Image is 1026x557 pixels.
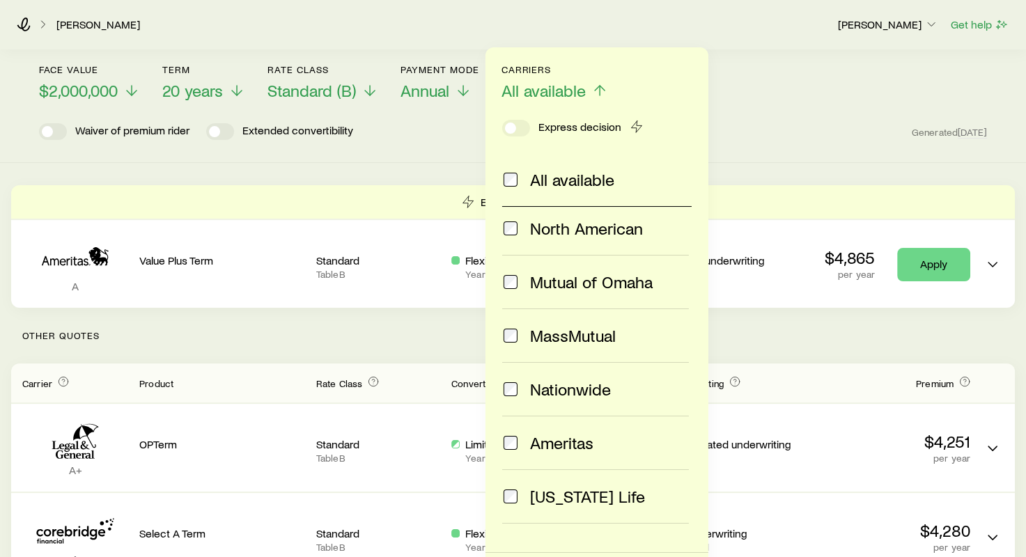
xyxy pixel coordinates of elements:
[465,269,503,280] p: Years 1 - 5
[805,521,970,540] p: $4,280
[162,81,223,100] span: 20 years
[502,64,608,75] p: Carriers
[838,17,938,31] p: [PERSON_NAME]
[75,123,189,140] p: Waiver of premium rider
[139,253,305,267] p: Value Plus Term
[465,437,508,451] p: Limited
[22,279,128,293] p: A
[316,269,440,280] p: Table B
[139,377,173,389] span: Product
[916,377,954,389] span: Premium
[805,542,970,553] p: per year
[825,269,875,280] p: per year
[162,64,245,75] p: Term
[958,126,987,139] span: [DATE]
[242,123,353,140] p: Extended convertibility
[912,126,987,139] span: Generated
[805,432,970,451] p: $4,251
[39,81,118,100] span: $2,000,000
[39,64,140,101] button: Face value$2,000,000
[825,248,875,267] p: $4,865
[401,81,449,100] span: Annual
[316,253,440,267] p: Standard
[316,453,440,464] p: Table B
[897,248,970,281] a: Apply
[22,377,52,389] span: Carrier
[11,185,1015,308] div: Term quotes
[465,526,506,540] p: Flexible
[401,64,479,101] button: Payment ModeAnnual
[669,253,793,267] p: Instant underwriting
[669,453,793,464] p: Available
[669,437,793,451] p: Accelerated underwriting
[669,269,793,280] p: Available
[22,463,128,477] p: A+
[39,64,140,75] p: Face value
[139,437,305,451] p: OPTerm
[465,253,503,267] p: Flexible
[316,526,440,540] p: Standard
[465,542,506,553] p: Years 1 - 10
[837,17,939,33] button: [PERSON_NAME]
[267,64,378,75] p: Rate Class
[502,64,608,101] button: CarriersAll available
[267,81,356,100] span: Standard (B)
[669,377,724,389] span: Underwriting
[139,526,305,540] p: Select A Term
[502,81,586,100] span: All available
[805,453,970,464] p: per year
[451,377,508,389] span: Convertibility
[950,17,1009,33] button: Get help
[669,526,793,540] p: Full underwriting
[11,308,1015,363] p: Other Quotes
[162,64,245,101] button: Term20 years
[481,195,565,209] p: Express Decision
[465,453,508,464] p: Years 1 - 20
[669,542,793,553] p: Required
[401,64,479,75] p: Payment Mode
[316,542,440,553] p: Table B
[267,64,378,101] button: Rate ClassStandard (B)
[316,377,363,389] span: Rate Class
[316,437,440,451] p: Standard
[56,18,141,31] a: [PERSON_NAME]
